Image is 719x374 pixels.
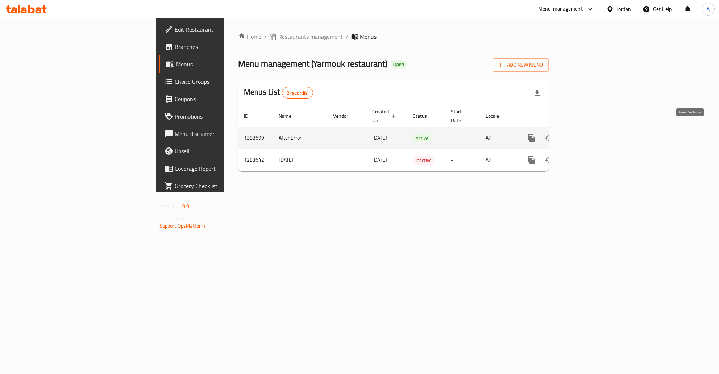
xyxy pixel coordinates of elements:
span: Menu disclaimer [175,129,270,138]
span: Coverage Report [175,164,270,173]
span: A [707,5,710,13]
h2: Menus List [244,87,313,99]
div: Open [390,60,407,69]
span: Restaurants management [278,32,343,41]
a: Menu disclaimer [159,125,276,142]
span: 1.0.0 [178,201,190,211]
nav: breadcrumb [238,32,549,41]
span: 2 record(s) [282,90,313,96]
a: Grocery Checklist [159,177,276,195]
a: Coupons [159,90,276,108]
span: Get support on: [159,214,193,223]
span: Menus [360,32,377,41]
span: [DATE] [372,155,387,165]
td: - [445,127,480,149]
span: Locale [486,112,508,120]
span: Branches [175,42,270,51]
span: Choice Groups [175,77,270,86]
a: Restaurants management [270,32,343,41]
span: Add New Menu [498,61,543,70]
span: Coupons [175,95,270,103]
a: Upsell [159,142,276,160]
button: Change Status [540,129,558,147]
button: more [523,151,540,169]
span: Edit Restaurant [175,25,270,34]
a: Choice Groups [159,73,276,90]
a: Promotions [159,108,276,125]
div: Jordan [617,5,631,13]
span: Open [390,61,407,67]
span: Menus [176,60,270,68]
th: Actions [517,105,598,127]
span: Menu management ( Yarmouk restaurant ) [238,55,387,72]
span: ID [244,112,258,120]
span: Active [413,134,431,142]
span: [DATE] [372,133,387,142]
td: After Error [273,127,327,149]
span: Name [279,112,301,120]
a: Coverage Report [159,160,276,177]
li: / [346,32,348,41]
div: Menu-management [538,5,583,13]
span: Upsell [175,147,270,155]
div: Export file [528,84,546,101]
span: Status [413,112,436,120]
span: Created On [372,107,398,125]
button: Add New Menu [493,58,549,72]
button: Change Status [540,151,558,169]
table: enhanced table [238,105,598,171]
div: Total records count [282,87,313,99]
span: Inactive [413,156,435,165]
td: All [480,149,517,171]
a: Edit Restaurant [159,21,276,38]
td: - [445,149,480,171]
a: Support.OpsPlatform [159,221,205,230]
span: Grocery Checklist [175,182,270,190]
td: [DATE] [273,149,327,171]
span: Start Date [451,107,471,125]
a: Menus [159,55,276,73]
span: Promotions [175,112,270,121]
span: Vendor [333,112,358,120]
a: Branches [159,38,276,55]
button: more [523,129,540,147]
span: Version: [159,201,177,211]
td: All [480,127,517,149]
